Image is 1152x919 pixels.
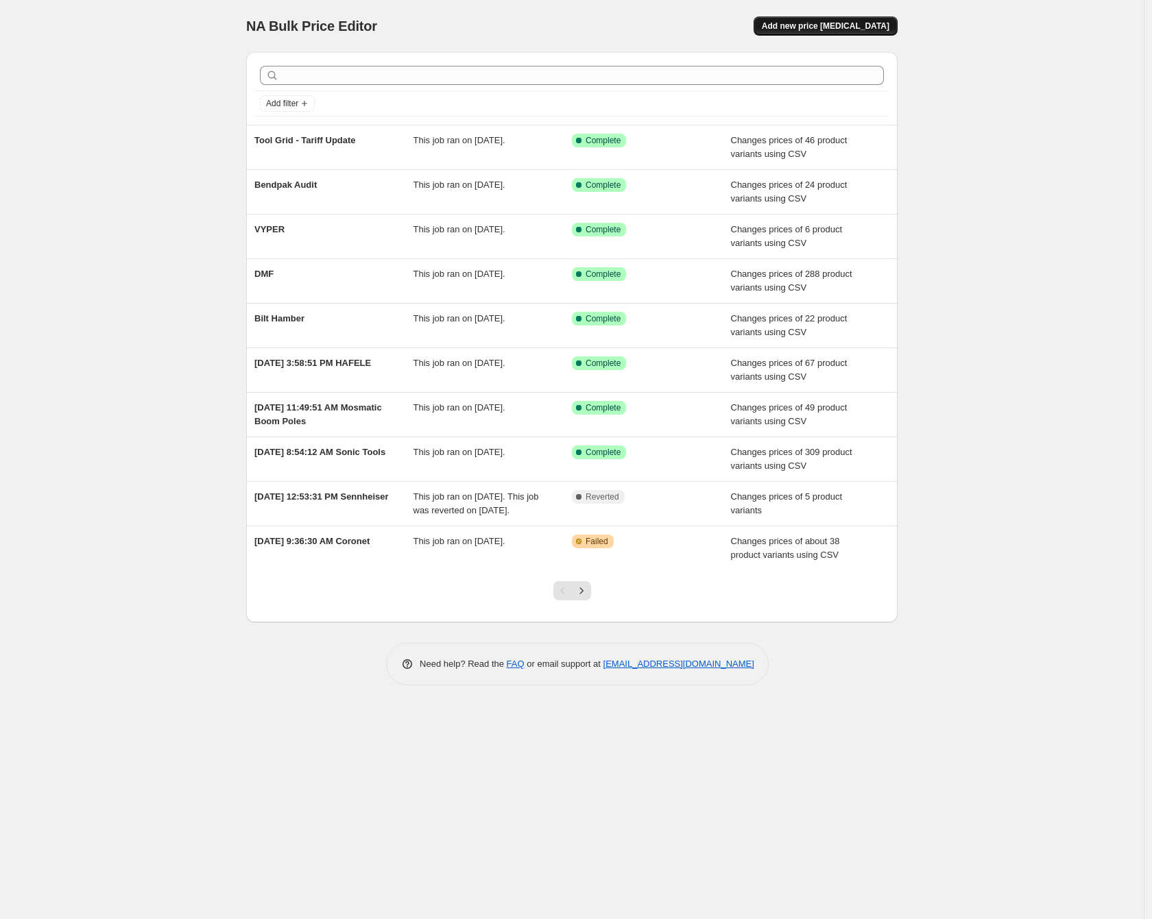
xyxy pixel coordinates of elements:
[413,135,505,145] span: This job ran on [DATE].
[731,224,843,248] span: Changes prices of 6 product variants using CSV
[586,135,621,146] span: Complete
[586,447,621,458] span: Complete
[731,536,840,560] span: Changes prices of about 38 product variants using CSV
[586,402,621,413] span: Complete
[731,180,848,204] span: Changes prices of 24 product variants using CSV
[603,659,754,669] a: [EMAIL_ADDRESS][DOMAIN_NAME]
[254,447,385,457] span: [DATE] 8:54:12 AM Sonic Tools
[413,402,505,413] span: This job ran on [DATE].
[731,135,848,159] span: Changes prices of 46 product variants using CSV
[586,491,619,502] span: Reverted
[266,98,298,109] span: Add filter
[762,21,889,32] span: Add new price [MEDICAL_DATA]
[731,313,848,337] span: Changes prices of 22 product variants using CSV
[420,659,507,669] span: Need help? Read the
[507,659,525,669] a: FAQ
[254,135,356,145] span: Tool Grid - Tariff Update
[254,313,304,323] span: Bilt Hamber
[586,536,608,547] span: Failed
[525,659,603,669] span: or email support at
[246,19,377,34] span: NA Bulk Price Editor
[413,269,505,279] span: This job ran on [DATE].
[731,491,843,515] span: Changes prices of 5 product variants
[254,491,389,502] span: [DATE] 12:53:31 PM Sennheiser
[731,358,848,382] span: Changes prices of 67 product variants using CSV
[254,269,274,279] span: DMF
[413,358,505,368] span: This job ran on [DATE].
[413,536,505,546] span: This job ran on [DATE].
[413,447,505,457] span: This job ran on [DATE].
[553,581,591,600] nav: Pagination
[586,358,621,369] span: Complete
[254,536,370,546] span: [DATE] 9:36:30 AM Coronet
[254,224,285,234] span: VYPER
[254,402,382,426] span: [DATE] 11:49:51 AM Mosmatic Boom Poles
[586,269,621,280] span: Complete
[586,313,621,324] span: Complete
[254,358,371,368] span: [DATE] 3:58:51 PM HAFELE
[586,224,621,235] span: Complete
[260,95,315,112] button: Add filter
[731,269,852,293] span: Changes prices of 288 product variants using CSV
[413,180,505,190] span: This job ran on [DATE].
[586,180,621,191] span: Complete
[413,313,505,323] span: This job ran on [DATE].
[413,224,505,234] span: This job ran on [DATE].
[731,402,848,426] span: Changes prices of 49 product variants using CSV
[254,180,317,190] span: Bendpak Audit
[754,16,898,36] button: Add new price [MEDICAL_DATA]
[731,447,852,471] span: Changes prices of 309 product variants using CSV
[572,581,591,600] button: Next
[413,491,539,515] span: This job ran on [DATE]. This job was reverted on [DATE].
